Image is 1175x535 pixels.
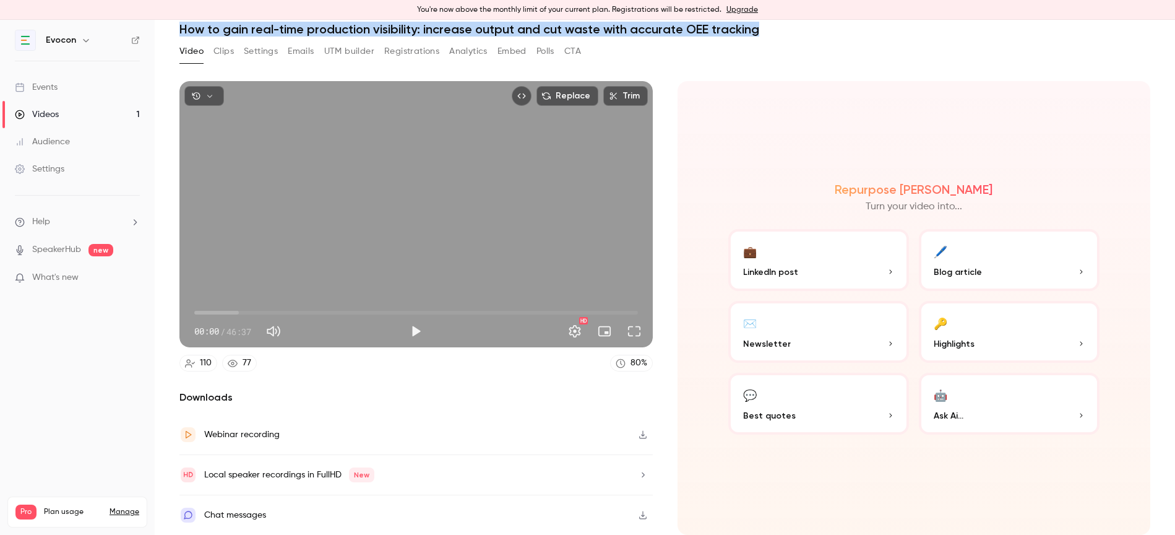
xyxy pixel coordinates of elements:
div: 00:00 [194,325,251,338]
span: / [220,325,225,338]
button: Embed video [512,86,532,106]
h2: Downloads [179,390,653,405]
button: UTM builder [324,41,374,61]
div: 🤖 [934,385,947,404]
button: Video [179,41,204,61]
div: 💬 [743,385,757,404]
button: Replace [536,86,598,106]
a: 80% [610,355,653,372]
button: 💼LinkedIn post [728,229,909,291]
button: Polls [536,41,554,61]
span: Blog article [934,266,982,279]
button: CTA [564,41,581,61]
h2: Repurpose [PERSON_NAME] [835,182,992,197]
button: Clips [213,41,234,61]
div: Webinar recording [204,427,280,442]
span: Highlights [934,337,975,350]
span: 46:37 [226,325,251,338]
button: Settings [244,41,278,61]
button: Emails [288,41,314,61]
span: Plan usage [44,507,102,517]
button: 🤖Ask Ai... [919,373,1100,435]
h6: Evocon [46,34,76,46]
button: Settings [562,319,587,344]
span: Help [32,215,50,228]
button: 💬Best quotes [728,373,909,435]
span: Newsletter [743,337,791,350]
a: Upgrade [726,5,758,15]
img: Evocon [15,30,35,50]
button: ✉️Newsletter [728,301,909,363]
button: Embed [497,41,527,61]
a: Manage [110,507,139,517]
div: Events [15,81,58,94]
li: help-dropdown-opener [15,215,140,228]
span: What's new [32,271,79,284]
span: 00:00 [194,325,219,338]
a: 77 [222,355,257,372]
button: Analytics [449,41,488,61]
div: 🔑 [934,313,947,333]
p: Turn your video into... [866,199,962,214]
div: 80 % [631,357,647,370]
div: 🖊️ [934,241,947,261]
span: New [349,468,374,482]
div: HD [579,317,588,324]
div: Settings [15,163,64,175]
div: Local speaker recordings in FullHD [204,468,374,482]
button: Registrations [384,41,439,61]
button: 🔑Highlights [919,301,1100,363]
button: Mute [261,319,286,344]
div: Chat messages [204,508,266,523]
div: 77 [243,357,251,370]
h1: How to gain real-time production visibility: increase output and cut waste with accurate OEE trac... [179,22,1150,37]
span: LinkedIn post [743,266,798,279]
div: ✉️ [743,313,757,333]
div: 110 [200,357,212,370]
span: Ask Ai... [934,409,963,422]
div: Videos [15,108,59,121]
span: new [88,244,113,256]
button: Turn on miniplayer [592,319,617,344]
button: Trim [603,86,648,106]
div: Audience [15,136,70,148]
a: SpeakerHub [32,243,81,256]
a: 110 [179,355,217,372]
span: Pro [15,505,37,520]
div: 💼 [743,241,757,261]
button: Full screen [622,319,647,344]
button: 🖊️Blog article [919,229,1100,291]
span: Best quotes [743,409,796,422]
button: Play [403,319,428,344]
iframe: Noticeable Trigger [125,272,140,284]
